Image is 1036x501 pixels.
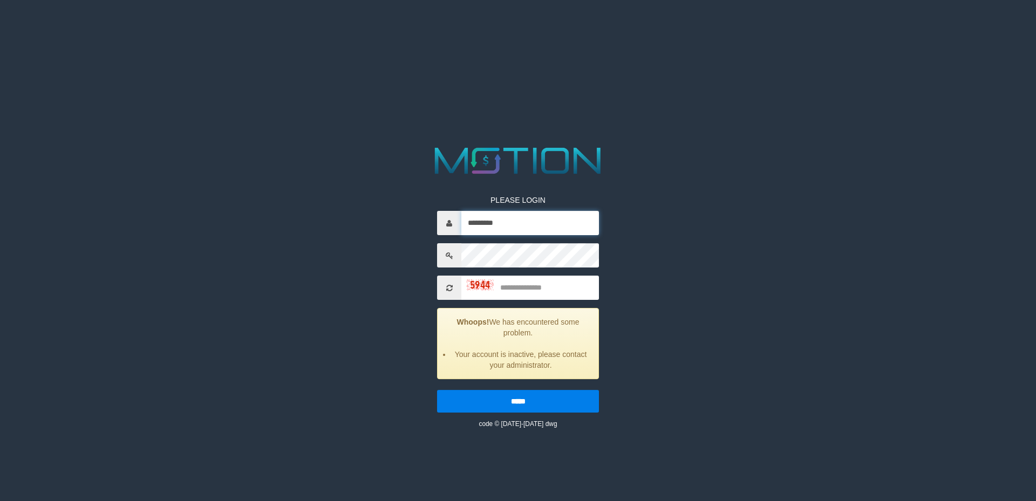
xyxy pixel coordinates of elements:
[467,279,494,290] img: captcha
[427,143,609,179] img: MOTION_logo.png
[437,308,599,379] div: We has encountered some problem.
[437,195,599,205] p: PLEASE LOGIN
[479,420,557,428] small: code © [DATE]-[DATE] dwg
[451,349,590,370] li: Your account is inactive, please contact your administrator.
[457,318,489,326] strong: Whoops!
